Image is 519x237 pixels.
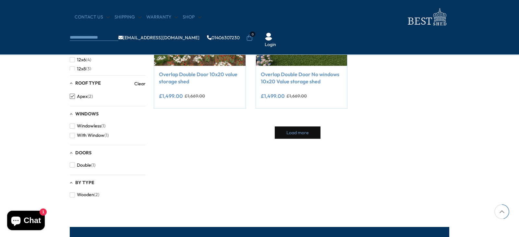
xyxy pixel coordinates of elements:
[286,94,307,98] del: £1,669.00
[77,94,88,99] span: Apex
[77,162,91,168] span: Double
[183,14,201,20] a: Shop
[70,92,93,101] button: Apex
[70,190,99,199] button: Wooden
[134,80,146,87] a: Clear
[261,71,343,85] a: Overlap Double Door No windows 10x20 Value storage shed
[70,131,109,140] button: With Window
[75,150,91,156] span: Doors
[104,133,109,138] span: (1)
[265,33,272,41] img: User Icon
[404,6,449,28] img: logo
[75,180,94,185] span: By Type
[275,126,320,139] button: Load more
[146,14,178,20] a: Warranty
[94,192,99,197] span: (2)
[207,35,240,40] a: 01406307230
[265,41,276,48] a: Login
[118,35,199,40] a: [EMAIL_ADDRESS][DOMAIN_NAME]
[77,66,86,72] span: 12x8
[185,94,205,98] del: £1,669.00
[101,123,105,129] span: (1)
[88,94,93,99] span: (2)
[70,160,95,170] button: Double
[250,31,255,37] span: 0
[115,14,141,20] a: Shipping
[70,121,105,131] button: Windowless
[5,211,47,232] inbox-online-store-chat: Shopify online store chat
[286,130,309,135] span: Load more
[77,192,94,197] span: Wooden
[75,111,99,117] span: Windows
[75,80,101,86] span: Roof Type
[77,123,101,129] span: Windowless
[91,162,95,168] span: (1)
[86,57,91,63] span: (4)
[159,93,183,99] ins: £1,499.00
[75,14,110,20] a: CONTACT US
[246,35,253,41] a: 0
[70,55,91,65] button: 12x6
[77,57,86,63] span: 12x6
[261,93,285,99] ins: £1,499.00
[86,66,91,72] span: (3)
[77,133,104,138] span: With Window
[159,71,241,85] a: Overlap Double Door 10x20 value storage shed
[70,64,91,74] button: 12x8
